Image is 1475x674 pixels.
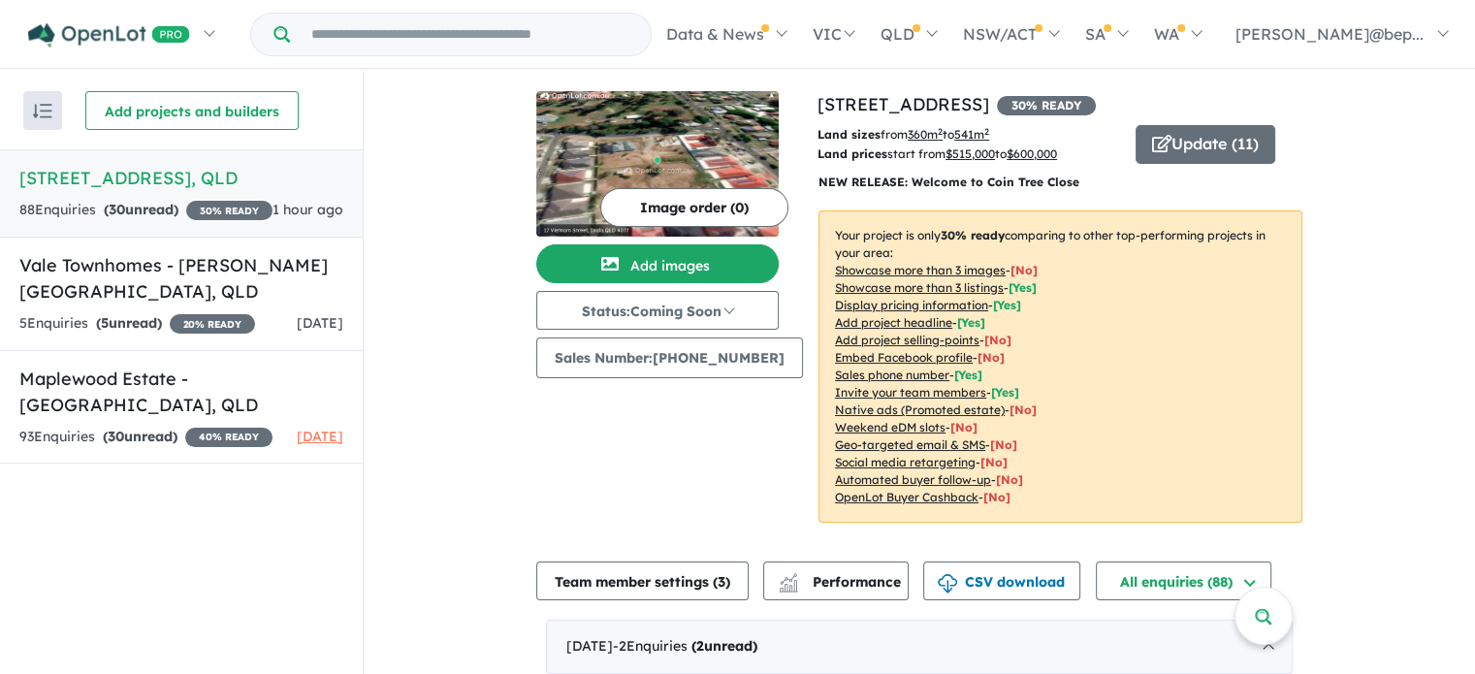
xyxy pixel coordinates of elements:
u: OpenLot Buyer Cashback [835,490,978,504]
span: Performance [782,573,901,591]
u: 541 m [954,127,989,142]
b: 30 % ready [941,228,1005,242]
p: from [818,125,1121,144]
img: download icon [938,574,957,594]
span: 1 hour ago [273,201,343,218]
span: 3 [718,573,725,591]
u: Native ads (Promoted estate) [835,402,1005,417]
span: 20 % READY [170,314,255,334]
strong: ( unread) [103,428,177,445]
span: 30 [108,428,124,445]
span: [ Yes ] [1009,280,1037,295]
button: Add images [536,244,779,283]
div: 88 Enquir ies [19,199,273,222]
button: All enquiries (88) [1096,562,1271,600]
u: Embed Facebook profile [835,350,973,365]
img: sort.svg [33,104,52,118]
h5: [STREET_ADDRESS] , QLD [19,165,343,191]
span: 5 [101,314,109,332]
h5: Vale Townhomes - [PERSON_NAME][GEOGRAPHIC_DATA] , QLD [19,252,343,305]
span: [ No ] [1010,263,1038,277]
span: [No] [983,490,1010,504]
span: [ Yes ] [954,368,982,382]
input: Try estate name, suburb, builder or developer [294,14,647,55]
button: Image order (0) [600,188,788,227]
button: Status:Coming Soon [536,291,779,330]
a: [STREET_ADDRESS] [818,93,989,115]
p: NEW RELEASE: Welcome to Coin Tree Close [818,173,1302,192]
span: [ Yes ] [957,315,985,330]
span: [No] [990,437,1017,452]
sup: 2 [984,126,989,137]
b: Land prices [818,146,887,161]
u: Geo-targeted email & SMS [835,437,985,452]
span: [No] [950,420,978,434]
span: - 2 Enquir ies [613,637,757,655]
span: [DATE] [297,428,343,445]
u: Add project headline [835,315,952,330]
button: Sales Number:[PHONE_NUMBER] [536,337,803,378]
button: Add projects and builders [85,91,299,130]
strong: ( unread) [104,201,178,218]
div: 5 Enquir ies [19,312,255,336]
u: Display pricing information [835,298,988,312]
u: Social media retargeting [835,455,976,469]
button: CSV download [923,562,1080,600]
u: Weekend eDM slots [835,420,946,434]
img: Openlot PRO Logo White [28,23,190,48]
u: Showcase more than 3 images [835,263,1006,277]
u: Automated buyer follow-up [835,472,991,487]
span: [No] [1010,402,1037,417]
p: start from [818,144,1121,164]
img: 17 Vietnam Street - Inala [536,91,779,237]
span: [ No ] [978,350,1005,365]
strong: ( unread) [691,637,757,655]
h5: Maplewood Estate - [GEOGRAPHIC_DATA] , QLD [19,366,343,418]
span: to [943,127,989,142]
span: [No] [980,455,1008,469]
span: 30 [109,201,125,218]
img: bar-chart.svg [779,580,798,593]
button: Performance [763,562,909,600]
span: 40 % READY [185,428,273,447]
div: 93 Enquir ies [19,426,273,449]
span: [ No ] [984,333,1011,347]
u: Sales phone number [835,368,949,382]
span: 30 % READY [997,96,1096,115]
sup: 2 [938,126,943,137]
div: [DATE] [546,620,1293,674]
u: Invite your team members [835,385,986,400]
span: [ Yes ] [991,385,1019,400]
strong: ( unread) [96,314,162,332]
u: Showcase more than 3 listings [835,280,1004,295]
span: 30 % READY [186,201,273,220]
span: [PERSON_NAME]@bep... [1235,24,1424,44]
span: [ Yes ] [993,298,1021,312]
img: line-chart.svg [780,573,797,584]
span: [DATE] [297,314,343,332]
span: to [995,146,1057,161]
u: $ 515,000 [946,146,995,161]
u: Add project selling-points [835,333,979,347]
u: 360 m [908,127,943,142]
button: Update (11) [1136,125,1275,164]
u: $ 600,000 [1007,146,1057,161]
button: Team member settings (3) [536,562,749,600]
span: [No] [996,472,1023,487]
span: 2 [696,637,704,655]
b: Land sizes [818,127,881,142]
p: Your project is only comparing to other top-performing projects in your area: - - - - - - - - - -... [818,210,1302,523]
